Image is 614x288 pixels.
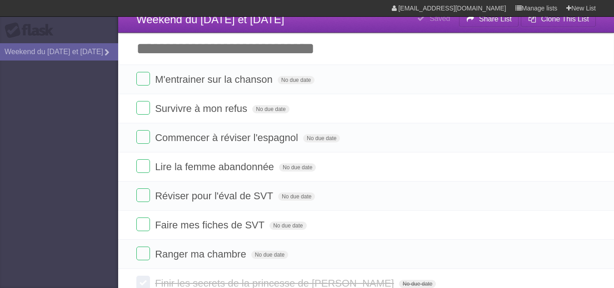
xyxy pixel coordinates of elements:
span: Commencer à réviser l'espagnol [155,132,300,143]
span: No due date [399,280,436,288]
button: Clone This List [521,11,596,27]
span: Ranger ma chambre [155,248,249,260]
div: Flask [5,22,59,39]
span: M'entrainer sur la chanson [155,74,275,85]
span: No due date [251,251,288,259]
button: Share List [459,11,519,27]
b: Saved [429,15,450,22]
span: Weekend du [DATE] et [DATE] [136,13,284,25]
label: Done [136,217,150,231]
span: No due date [278,192,315,201]
span: Survivre à mon refus [155,103,250,114]
span: Faire mes fiches de SVT [155,219,267,231]
span: No due date [270,222,306,230]
span: Lire la femme abandonnée [155,161,276,172]
label: Done [136,188,150,202]
label: Done [136,159,150,173]
label: Done [136,72,150,86]
span: No due date [278,76,314,84]
b: Clone This List [541,15,589,23]
span: No due date [303,134,340,142]
label: Done [136,247,150,260]
label: Done [136,130,150,144]
span: No due date [252,105,289,113]
span: No due date [279,163,316,172]
span: Réviser pour l'éval de SVT [155,190,275,202]
label: Done [136,101,150,115]
b: Share List [479,15,512,23]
